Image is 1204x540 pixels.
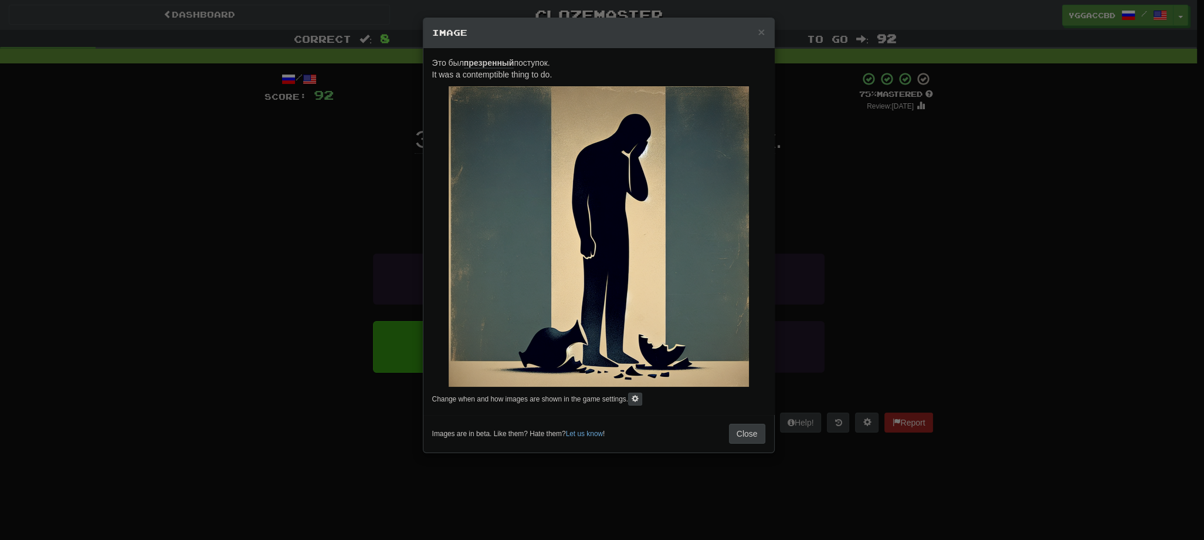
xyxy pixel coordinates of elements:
[432,58,550,69] span: Это был поступок.
[432,57,765,80] p: It was a contemptible thing to do.
[432,27,765,39] h5: Image
[758,25,765,39] span: ×
[729,424,765,444] button: Close
[432,429,605,439] small: Images are in beta. Like them? Hate them? !
[758,26,765,38] button: Close
[566,430,603,438] a: Let us know
[432,395,628,403] small: Change when and how images are shown in the game settings.
[449,86,749,387] img: 68d07298-3e11-4480-a2c8-08252551513e.small.png
[464,58,514,69] u: презренный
